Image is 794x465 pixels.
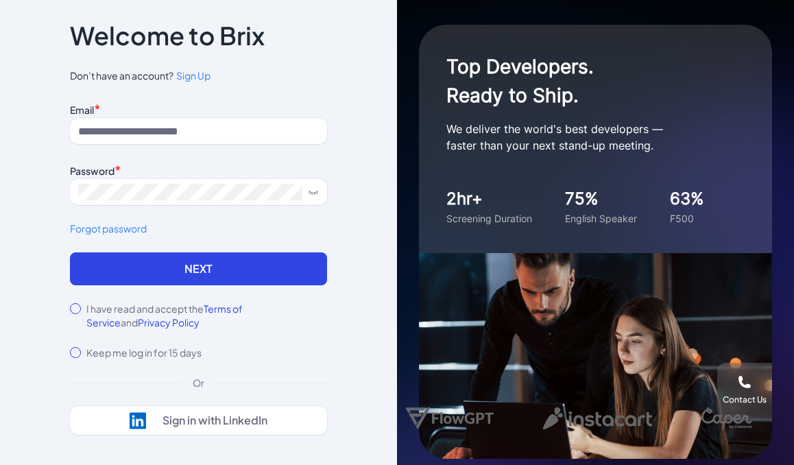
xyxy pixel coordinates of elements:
[723,394,767,405] div: Contact Us
[173,69,210,83] a: Sign Up
[163,414,267,427] div: Sign in with LinkedIn
[446,187,532,211] div: 2hr+
[446,52,721,110] h1: Top Developers. Ready to Ship.
[446,121,721,154] p: We deliver the world's best developers — faster than your next stand-up meeting.
[86,302,327,329] label: I have read and accept the and
[86,346,202,359] label: Keep me log in for 15 days
[565,211,637,226] div: English Speaker
[565,187,637,211] div: 75%
[670,211,704,226] div: F500
[182,376,215,390] div: Or
[446,211,532,226] div: Screening Duration
[138,316,200,329] span: Privacy Policy
[70,25,265,47] p: Welcome to Brix
[70,252,327,285] button: Next
[70,165,115,177] label: Password
[70,222,327,236] a: Forgot password
[70,69,327,83] span: Don’t have an account?
[670,187,704,211] div: 63%
[70,406,327,435] button: Sign in with LinkedIn
[176,69,210,82] span: Sign Up
[717,363,772,418] button: Contact Us
[70,104,94,116] label: Email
